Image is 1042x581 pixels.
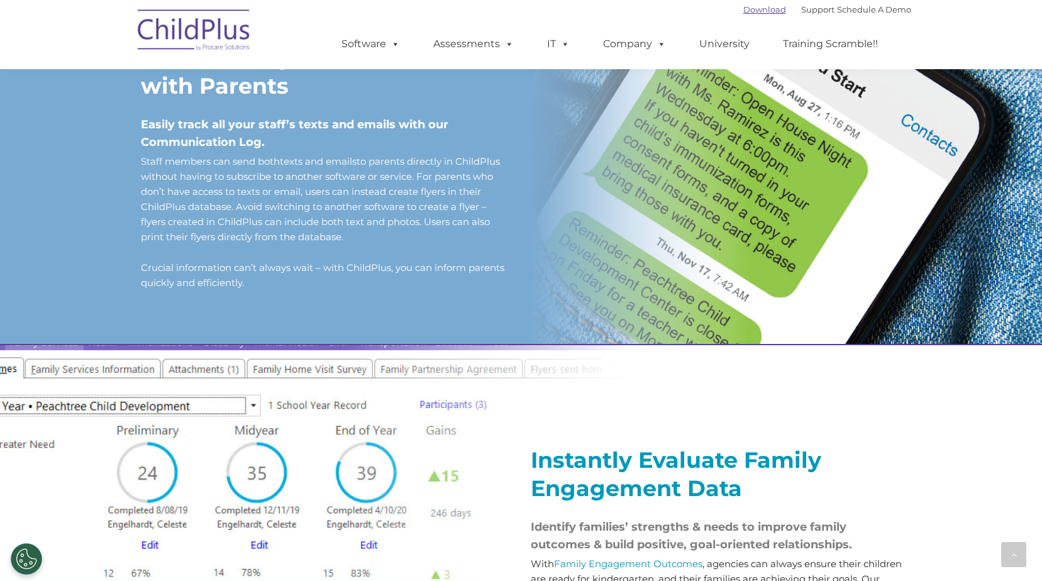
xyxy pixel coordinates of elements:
a: Assessments [421,31,526,57]
a: Schedule A Demo [837,4,911,14]
button: Cookies Settings [11,543,42,575]
span: Easily track all your staff’s texts and emails with our Communication Log. [141,118,448,149]
font: | [743,4,911,14]
img: ChildPlus by Procare Solutions [131,1,257,64]
span: Identify families’ strengths & needs to improve family outcomes & build positive, goal-oriented r... [531,520,852,551]
a: IT [535,31,582,57]
span: Crucial information can’t always wait – with ChildPlus, you can inform parents quickly and effici... [141,262,504,289]
a: Family Engagement Outcomes [554,558,702,570]
a: Company [590,31,679,57]
a: texts and emails [280,155,357,167]
a: Support [801,4,834,14]
a: Training Scramble!! [770,31,890,57]
span: Staff members can send both to parents directly in ChildPlus without having to subscribe to anoth... [141,155,500,243]
a: University [687,31,762,57]
strong: Instantly Evaluate Family Engagement Data [531,446,821,502]
a: Software [329,31,413,57]
a: Download [743,4,786,14]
